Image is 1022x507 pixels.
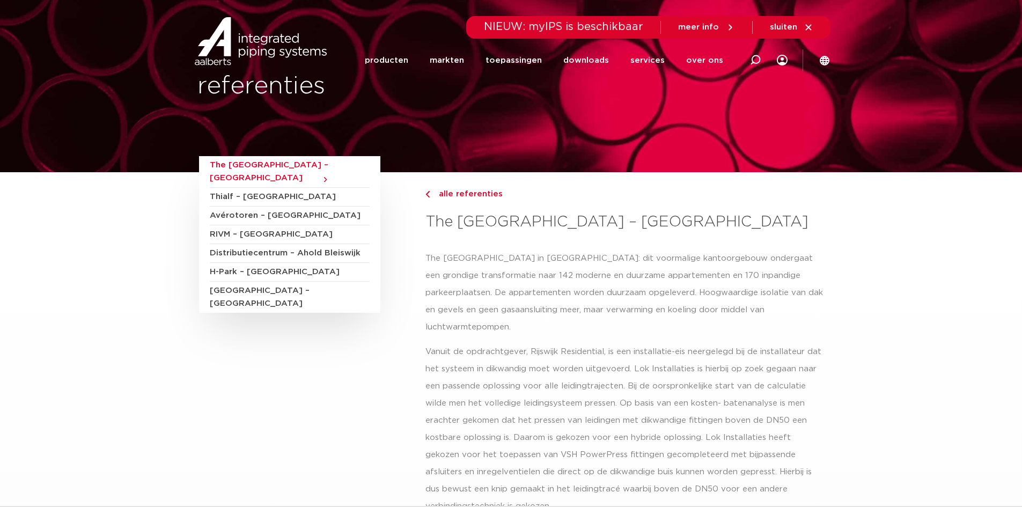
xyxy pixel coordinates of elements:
a: alle referenties [425,188,823,201]
div: my IPS [777,39,788,82]
a: producten [365,39,408,82]
a: downloads [563,39,609,82]
a: services [630,39,665,82]
a: Avérotoren – [GEOGRAPHIC_DATA] [210,207,370,225]
h1: referenties [197,69,506,104]
span: meer info [678,23,719,31]
a: toepassingen [486,39,542,82]
a: sluiten [770,23,813,32]
a: Distributiecentrum – Ahold Bleiswijk [210,244,370,263]
a: markten [430,39,464,82]
a: The [GEOGRAPHIC_DATA] – [GEOGRAPHIC_DATA] [210,156,370,188]
h3: The [GEOGRAPHIC_DATA] – [GEOGRAPHIC_DATA] [425,211,823,233]
p: The [GEOGRAPHIC_DATA] in [GEOGRAPHIC_DATA]: dit voormalige kantoorgebouw ondergaat een grondige t... [425,250,823,336]
img: chevron-right.svg [425,191,430,198]
a: over ons [686,39,723,82]
span: sluiten [770,23,797,31]
a: meer info [678,23,735,32]
a: [GEOGRAPHIC_DATA] – [GEOGRAPHIC_DATA] [210,282,370,313]
nav: Menu [365,39,723,82]
span: NIEUW: myIPS is beschikbaar [484,21,643,32]
a: Thialf – [GEOGRAPHIC_DATA] [210,188,370,207]
a: RIVM – [GEOGRAPHIC_DATA] [210,225,370,244]
a: H-Park – [GEOGRAPHIC_DATA] [210,263,370,282]
span: alle referenties [432,190,503,198]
